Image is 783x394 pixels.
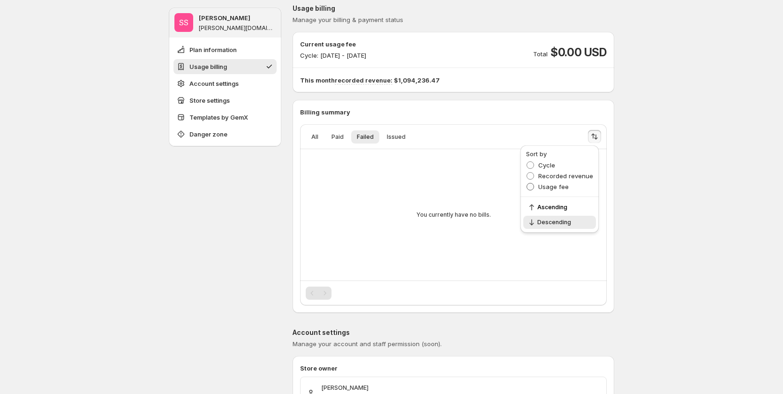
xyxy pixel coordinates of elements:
span: Account settings [189,79,239,88]
button: Store settings [173,93,277,108]
p: [PERSON_NAME] [321,383,468,392]
span: Danger zone [189,129,227,139]
span: Plan information [189,45,237,54]
span: Descending [537,219,590,226]
span: $0.00 USD [550,45,607,60]
p: Store owner [300,364,607,373]
span: Failed [357,133,374,141]
button: Danger zone [173,127,277,142]
p: This month $1,094,236.47 [300,76,607,85]
button: Usage billing [173,59,277,74]
p: You currently have no bills. [416,211,491,219]
span: Usage billing [189,62,227,71]
span: Manage your account and staff permission (soon). [293,340,442,348]
span: Templates by GemX [189,113,248,122]
span: Ascending [537,204,590,211]
button: Descending [523,216,596,229]
text: SS [179,18,188,27]
p: Current usage fee [300,39,366,49]
span: Issued [387,133,406,141]
p: Usage billing [293,4,614,13]
nav: Pagination [306,287,331,300]
span: Usage fee [538,183,569,190]
span: Cycle [538,161,555,169]
p: Billing summary [300,107,607,117]
button: Templates by GemX [173,110,277,125]
span: recorded revenue: [335,76,392,84]
span: Recorded revenue [538,172,593,180]
span: Paid [331,133,344,141]
button: Sort the results [588,130,601,143]
span: Sandy Sandy [174,13,193,32]
p: [PERSON_NAME][DOMAIN_NAME] [199,24,276,32]
button: Ascending [523,201,596,214]
span: Manage your billing & payment status [293,16,403,23]
p: Cycle: [DATE] - [DATE] [300,51,366,60]
p: Account settings [293,328,614,337]
span: Sort by [526,150,547,158]
p: Total [533,49,548,59]
span: Store settings [189,96,230,105]
p: [PERSON_NAME] [199,13,250,23]
span: All [311,133,318,141]
button: Account settings [173,76,277,91]
button: Plan information [173,42,277,57]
